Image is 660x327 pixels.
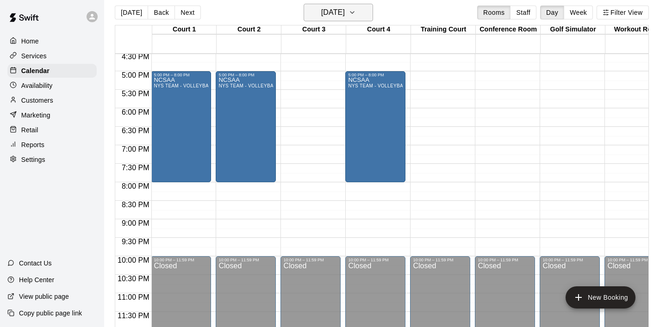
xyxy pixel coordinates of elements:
[21,96,53,105] p: Customers
[566,286,635,308] button: add
[413,258,467,262] div: 10:00 PM – 11:59 PM
[19,259,52,268] p: Contact Us
[115,6,148,19] button: [DATE]
[597,6,648,19] button: Filter View
[119,201,152,209] span: 8:30 PM
[119,71,152,79] span: 5:00 PM
[174,6,200,19] button: Next
[148,6,175,19] button: Back
[346,25,411,34] div: Court 4
[216,71,276,182] div: 5:00 PM – 8:00 PM: NCSAA
[119,219,152,227] span: 9:00 PM
[7,79,97,93] a: Availability
[217,25,281,34] div: Court 2
[7,138,97,152] a: Reports
[119,127,152,135] span: 6:30 PM
[348,83,436,88] span: NYS TEAM - VOLLEYBALL (After 3 pm)
[7,108,97,122] a: Marketing
[21,140,44,149] p: Reports
[348,73,403,77] div: 5:00 PM – 8:00 PM
[218,73,273,77] div: 5:00 PM – 8:00 PM
[7,153,97,167] a: Settings
[21,51,47,61] p: Services
[7,123,97,137] a: Retail
[119,182,152,190] span: 8:00 PM
[540,6,564,19] button: Day
[345,71,405,182] div: 5:00 PM – 8:00 PM: NCSAA
[154,258,208,262] div: 10:00 PM – 11:59 PM
[115,312,151,320] span: 11:30 PM
[115,275,151,283] span: 10:30 PM
[564,6,593,19] button: Week
[21,111,50,120] p: Marketing
[7,49,97,63] a: Services
[21,125,38,135] p: Retail
[476,25,541,34] div: Conference Room
[7,64,97,78] a: Calendar
[304,4,373,21] button: [DATE]
[154,83,242,88] span: NYS TEAM - VOLLEYBALL (After 3 pm)
[19,275,54,284] p: Help Center
[541,25,605,34] div: Golf Simulator
[283,258,338,262] div: 10:00 PM – 11:59 PM
[411,25,476,34] div: Training Court
[21,155,45,164] p: Settings
[21,37,39,46] p: Home
[19,292,69,301] p: View public page
[218,83,306,88] span: NYS TEAM - VOLLEYBALL (After 3 pm)
[119,238,152,246] span: 9:30 PM
[115,256,151,264] span: 10:00 PM
[119,145,152,153] span: 7:00 PM
[115,293,151,301] span: 11:00 PM
[21,66,50,75] p: Calendar
[119,164,152,172] span: 7:30 PM
[152,25,217,34] div: Court 1
[119,53,152,61] span: 4:30 PM
[151,71,211,182] div: 5:00 PM – 8:00 PM: NCSAA
[348,258,403,262] div: 10:00 PM – 11:59 PM
[154,73,208,77] div: 5:00 PM – 8:00 PM
[477,6,511,19] button: Rooms
[119,90,152,98] span: 5:30 PM
[19,308,82,318] p: Copy public page link
[21,81,53,90] p: Availability
[281,25,346,34] div: Court 3
[7,93,97,107] a: Customers
[478,258,532,262] div: 10:00 PM – 11:59 PM
[119,108,152,116] span: 6:00 PM
[7,34,97,48] a: Home
[510,6,536,19] button: Staff
[218,258,273,262] div: 10:00 PM – 11:59 PM
[542,258,597,262] div: 10:00 PM – 11:59 PM
[321,6,345,19] h6: [DATE]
